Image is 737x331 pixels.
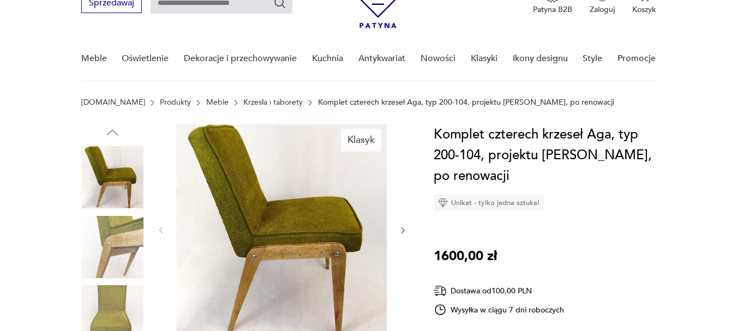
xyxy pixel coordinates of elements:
h1: Komplet czterech krzeseł Aga, typ 200-104, projektu [PERSON_NAME], po renowacji [434,124,664,186]
div: Klasyk [341,129,381,152]
a: Style [583,38,602,80]
a: Ikony designu [513,38,568,80]
p: Patyna B2B [533,4,572,15]
a: Krzesła i taborety [243,98,303,107]
img: Zdjęcie produktu Komplet czterech krzeseł Aga, typ 200-104, projektu Józefa Chierowskiego, po ren... [81,146,143,208]
a: Meble [206,98,229,107]
a: Klasyki [471,38,498,80]
a: Promocje [618,38,656,80]
p: 1600,00 zł [434,246,497,267]
div: Dostawa od 100,00 PLN [434,284,565,298]
a: Kuchnia [312,38,343,80]
a: Antykwariat [358,38,405,80]
img: Ikona dostawy [434,284,447,298]
img: Zdjęcie produktu Komplet czterech krzeseł Aga, typ 200-104, projektu Józefa Chierowskiego, po ren... [81,216,143,278]
p: Komplet czterech krzeseł Aga, typ 200-104, projektu [PERSON_NAME], po renowacji [318,98,614,107]
a: Dekoracje i przechowywanie [184,38,297,80]
p: Zaloguj [590,4,615,15]
a: Produkty [160,98,191,107]
div: Unikat - tylko jedna sztuka! [434,195,544,211]
a: Oświetlenie [122,38,169,80]
img: Ikona diamentu [438,198,448,208]
a: Nowości [421,38,456,80]
a: Meble [81,38,107,80]
div: Wysyłka w ciągu 7 dni roboczych [434,303,565,316]
a: [DOMAIN_NAME] [81,98,145,107]
p: Koszyk [632,4,656,15]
